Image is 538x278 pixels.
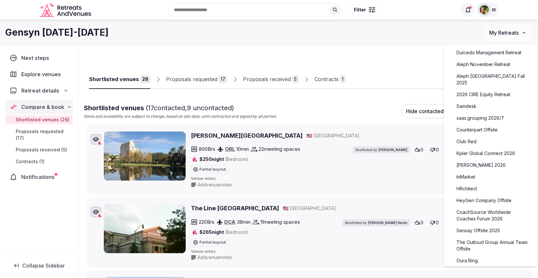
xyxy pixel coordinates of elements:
[21,70,64,78] span: Explore venues
[16,158,45,165] span: Contracts (1)
[21,54,52,62] span: Next steps
[199,156,249,163] span: $250 night
[199,218,214,225] span: 220 Brs
[219,75,227,83] div: 17
[243,75,291,83] div: Proposals received
[191,204,279,212] a: The Line [GEOGRAPHIC_DATA]
[197,254,232,261] span: Add venue notes
[146,104,234,112] span: ( 17 contacted, 9 uncontacted)
[368,220,407,225] span: [PERSON_NAME] Verdú
[354,7,366,13] span: Filter
[16,116,69,123] span: Shortlisted venues (26)
[451,113,531,123] a: saas.grouping 2026/7
[5,26,109,39] h1: Gensyn [DATE]-[DATE]
[199,167,226,171] span: Partial buyout
[420,219,423,226] span: 0
[40,3,92,17] a: Visit the homepage
[436,219,439,226] span: 0
[283,205,288,212] button: 🇺🇸
[5,51,73,65] a: Next steps
[451,136,531,147] a: Club Red
[451,148,531,159] a: Kpler Global Connect 2026
[451,172,531,182] a: InMarket
[225,156,249,162] span: (Bedroom)
[451,59,531,70] a: Aleph November Retreat
[314,75,339,83] div: Contracts
[413,218,425,227] button: 0
[451,255,531,266] a: Oura Ring
[16,128,70,141] span: Proposals requested (17)
[451,225,531,236] a: Sensay Offsite 2025
[313,132,360,139] span: [GEOGRAPHIC_DATA]
[483,25,533,41] button: My Retreats
[104,131,186,181] img: Rosen Plaza
[340,75,345,83] div: 1
[353,146,410,153] div: Shortlisted by
[191,131,303,140] a: [PERSON_NAME][GEOGRAPHIC_DATA]
[225,229,249,235] span: (Bedroom)
[199,146,215,152] span: 800 Brs
[5,115,73,124] a: Shortlisted venues (26)
[140,75,150,83] div: 26
[451,160,531,170] a: [PERSON_NAME] 2026
[5,67,73,81] a: Explore venues
[480,5,489,14] img: Shay Tippie
[40,3,92,17] svg: Retreats and Venues company logo
[5,258,73,273] button: Collapse Sidebar
[292,75,299,83] div: 5
[191,249,529,254] span: Venue notes
[5,170,73,184] a: Notifications
[84,114,276,119] p: Rates and availability are subject to change, based on site data, until contracted and signed by ...
[406,108,463,114] span: Hide contacted venues
[413,145,425,154] button: 0
[259,146,300,152] span: 22 meeting spaces
[5,127,73,143] a: Proposals requested (17)
[306,132,312,139] button: 🇺🇸
[451,47,531,58] a: Dulcedo Management Retreat
[451,71,531,88] a: Aleph [GEOGRAPHIC_DATA] Fall 2025
[489,29,519,36] span: My Retreats
[436,147,439,153] span: 0
[237,218,250,225] span: 38 min
[260,218,300,225] span: 11 meeting spaces
[420,147,423,153] span: 0
[21,173,57,181] span: Notifications
[199,240,226,244] span: Partial buyout
[350,4,380,16] button: Filter
[104,204,186,253] img: The Line Hotel DC
[314,70,345,89] a: Contracts1
[243,70,299,89] a: Proposals received5
[5,157,73,166] a: Contracts (1)
[225,146,235,152] a: ORL
[451,101,531,112] a: Samdesk
[224,219,235,225] a: DCA
[5,145,73,154] a: Proposals received (5)
[84,104,234,112] span: Shortlisted venues
[89,70,150,89] a: Shortlisted venues26
[166,75,217,83] div: Proposals requested
[451,89,531,100] a: 2026 CIRE Equity Retreat
[451,207,531,224] a: CoachSource Worldwide Coaches Forum 2026
[191,176,529,182] span: Venue notes
[16,147,67,153] span: Proposals received (5)
[428,145,441,154] button: 0
[451,125,531,135] a: Counterpart Offsite
[451,183,531,194] a: HRchitect
[21,87,59,95] span: Retreat details
[451,29,531,46] a: Corelight [GEOGRAPHIC_DATA] [DATE]
[379,148,407,152] span: [PERSON_NAME]
[290,205,336,212] span: [GEOGRAPHIC_DATA]
[342,219,410,226] div: Shortlisted by
[197,182,232,188] span: Add venue notes
[21,103,64,111] span: Compare & book
[199,229,249,235] span: $265 night
[22,262,65,269] span: Collapse Sidebar
[451,237,531,254] a: The Outloud Group Annual Team Offsite
[166,70,227,89] a: Proposals requested17
[89,75,139,83] div: Shortlisted venues
[283,205,288,211] span: 🇺🇸
[451,195,531,206] a: HeyGen Company Offsite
